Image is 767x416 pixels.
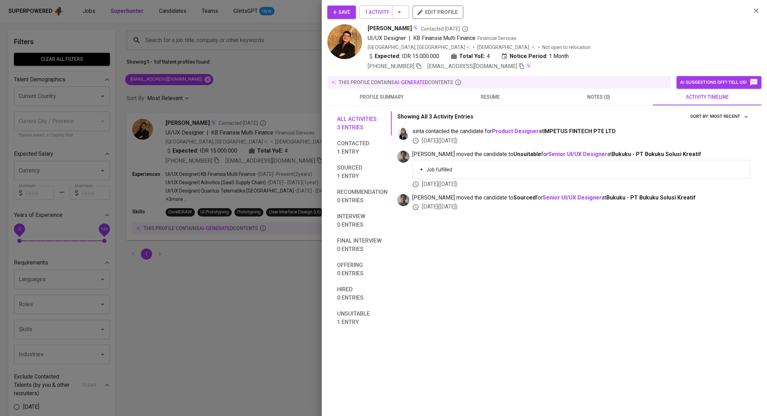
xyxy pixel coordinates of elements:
[549,93,649,101] span: notes (0)
[413,35,476,41] span: KB Finansia Multi Finance
[337,310,388,326] span: Unsuitable 1 entry
[339,79,453,86] p: this profile contains contents
[397,194,409,206] img: raihan.mufid@glints.com
[412,203,750,211] div: [DATE] ( [DATE] )
[333,8,350,17] span: Save
[513,194,536,201] b: Sourced
[337,237,388,253] span: Final interview 0 entries
[513,151,541,157] b: Unsuitable
[412,150,750,158] span: [PERSON_NAME] moved the candidate to for at
[477,44,530,51] span: [DEMOGRAPHIC_DATA]
[337,212,388,229] span: Interview 0 entries
[492,128,539,134] a: Product Designer
[459,52,485,60] b: Total YoE:
[478,35,517,41] span: Financial Services
[677,76,761,89] button: AI suggestions off? Tell us!
[680,78,758,87] span: AI suggestions off? Tell us!
[327,24,362,59] img: e37d676d060ae704b31d3b42c751cc32.jpg
[542,44,591,51] p: Not open to relocation
[412,180,750,188] div: [DATE] ( [DATE] )
[368,24,412,33] span: [PERSON_NAME]
[337,115,388,132] span: All activities 3 entries
[337,164,388,180] span: Sourced 1 entry
[337,285,388,302] span: Hired 0 entries
[487,52,490,60] span: 4
[510,52,548,60] b: Notice Period:
[612,151,701,157] span: Bukuku - PT Bukuku Solusi Kreatif
[708,111,750,122] button: sort by
[543,194,602,201] a: Senior UI/UX Designer
[690,114,708,119] span: sort by
[657,93,757,101] span: activity timeline
[412,137,750,145] div: [DATE] ( [DATE] )
[359,6,409,19] button: 1 Activity
[413,25,418,31] img: magic_wand.svg
[409,34,410,42] span: |
[397,128,409,140] img: sinta.windasari@glints.com
[426,166,744,173] p: Job fulfilled
[418,8,458,17] span: edit profile
[394,80,428,85] span: AI-generated
[412,194,750,202] span: [PERSON_NAME] moved the candidate to for at
[368,44,470,51] div: [GEOGRAPHIC_DATA], [GEOGRAPHIC_DATA]
[501,52,569,60] div: 1 Month
[440,93,540,101] span: resume
[462,25,469,32] svg: By Batam recruiter
[421,25,469,32] span: Contacted [DATE]
[412,128,750,136] span: sinta contacted the candidate for at
[548,151,607,157] a: Senior UI/UX Designer
[413,9,463,15] a: edit profile
[327,6,356,19] button: Save
[365,8,404,17] span: 1 Activity
[368,63,414,70] span: [PHONE_NUMBER]
[526,63,531,68] img: magic_wand.svg
[368,35,406,41] span: UI/UX Designer
[606,194,696,201] span: Bukuku - PT Bukuku Solusi Kreatif
[397,113,473,121] p: Showing All 3 Activity Entries
[337,188,388,205] span: Recommendation 0 entries
[375,52,400,60] b: Expected:
[413,6,463,19] button: edit profile
[397,150,409,163] img: raihan.mufid@glints.com
[368,52,439,60] div: IDR 15.000.000
[428,63,517,70] span: [EMAIL_ADDRESS][DOMAIN_NAME]
[331,93,432,101] span: profile summary
[337,139,388,156] span: Contacted 1 entry
[337,261,388,278] span: Offering 0 entries
[543,128,616,134] span: IMPETUS FINTECH PTE LTD
[710,113,749,121] span: Most Recent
